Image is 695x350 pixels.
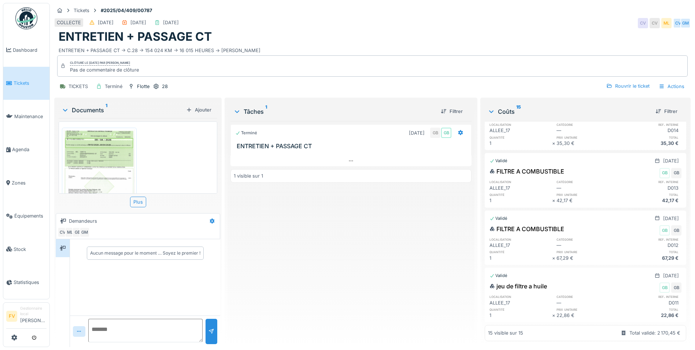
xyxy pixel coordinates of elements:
div: Validé [489,158,507,164]
h6: quantité [489,135,552,140]
div: 1 [489,197,552,204]
div: Aucun message pour le moment … Soyez le premier ! [90,250,200,256]
div: ALLEE_17 [489,185,552,192]
div: Actions [655,81,688,92]
div: CV [638,18,648,28]
div: [DATE] [98,19,114,26]
h6: ref. interne [619,237,681,242]
div: ML [65,227,75,237]
span: Zones [12,179,47,186]
div: GB [671,168,681,178]
div: D013 [619,185,681,192]
a: Statistiques [3,266,49,299]
h6: prix unitaire [557,249,619,254]
div: ALLEE_17 [489,127,552,134]
div: — [557,299,619,306]
div: ALLEE_17 [489,242,552,249]
div: 67,29 € [557,255,619,262]
div: × [552,255,557,262]
h6: quantité [489,249,552,254]
span: Équipements [14,212,47,219]
div: [DATE] [663,215,679,222]
h6: prix unitaire [557,135,619,140]
div: [DATE] [409,130,425,136]
div: Tickets [74,7,89,14]
div: D012 [619,242,681,249]
div: [DATE] [663,157,679,164]
h6: catégorie [557,294,619,299]
span: Tickets [14,80,47,87]
div: Demandeurs [69,218,97,225]
div: Plus [130,197,146,207]
div: 22,86 € [619,312,681,319]
a: Stock [3,233,49,266]
div: Coûts [488,107,650,116]
div: 28 [162,83,168,90]
div: 42,17 € [557,197,619,204]
div: Pas de commentaire de clôture [70,66,139,73]
div: [DATE] [130,19,146,26]
li: FV [6,311,17,322]
img: rdjqujod7nri7z6v0isob7o74yf8 [64,130,135,230]
div: 42,17 € [619,197,681,204]
span: Agenda [12,146,47,153]
div: 67,29 € [619,255,681,262]
sup: 1 [265,107,267,116]
div: GB [671,225,681,236]
div: jeu de filtre a huile [489,282,547,291]
sup: 15 [516,107,521,116]
div: FILTRE A COMBUSTIBLE [489,225,564,233]
div: Ajouter [183,105,214,115]
div: × [552,312,557,319]
div: ALLEE_17 [489,299,552,306]
div: GB [72,227,82,237]
h6: total [619,192,681,197]
h6: localisation [489,122,552,127]
div: Gestionnaire local [20,306,47,317]
h6: catégorie [557,237,619,242]
span: Stock [14,246,47,253]
a: Tickets [3,67,49,100]
a: Dashboard [3,33,49,67]
h6: total [619,249,681,254]
div: D014 [619,127,681,134]
a: Équipements [3,200,49,233]
div: — [557,185,619,192]
div: × [552,140,557,147]
div: 15 visible sur 15 [488,329,523,336]
li: [PERSON_NAME] [20,306,47,327]
h6: quantité [489,192,552,197]
img: Badge_color-CXgf-gQk.svg [15,7,37,29]
div: ENTRETIEN + PASSAGE CT -> C.28 -> 154 024 KM -> 16 015 HEURES -> [PERSON_NAME] [59,44,686,54]
div: Validé [489,273,507,279]
h6: total [619,135,681,140]
a: Maintenance [3,100,49,133]
div: × [552,197,557,204]
h1: ENTRETIEN + PASSAGE CT [59,30,212,44]
div: Documents [62,106,183,114]
div: ML [661,18,672,28]
h3: ENTRETIEN + PASSAGE CT [237,143,468,150]
h6: prix unitaire [557,307,619,312]
div: GB [659,225,670,236]
div: CV [673,18,683,28]
div: 1 visible sur 1 [234,172,263,179]
div: 22,86 € [557,312,619,319]
div: 1 [489,255,552,262]
h6: catégorie [557,122,619,127]
div: Tâches [233,107,435,116]
div: GB [659,282,670,293]
a: Agenda [3,133,49,167]
div: GB [659,168,670,178]
div: [DATE] [663,272,679,279]
div: 1 [489,140,552,147]
h6: localisation [489,179,552,184]
h6: localisation [489,294,552,299]
div: FILTRE A COMBUSTIBLE [489,167,564,176]
div: Rouvrir le ticket [603,81,653,91]
h6: ref. interne [619,294,681,299]
div: Terminé [235,130,257,136]
div: 35,30 € [557,140,619,147]
span: Maintenance [14,113,47,120]
div: CV [650,18,660,28]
